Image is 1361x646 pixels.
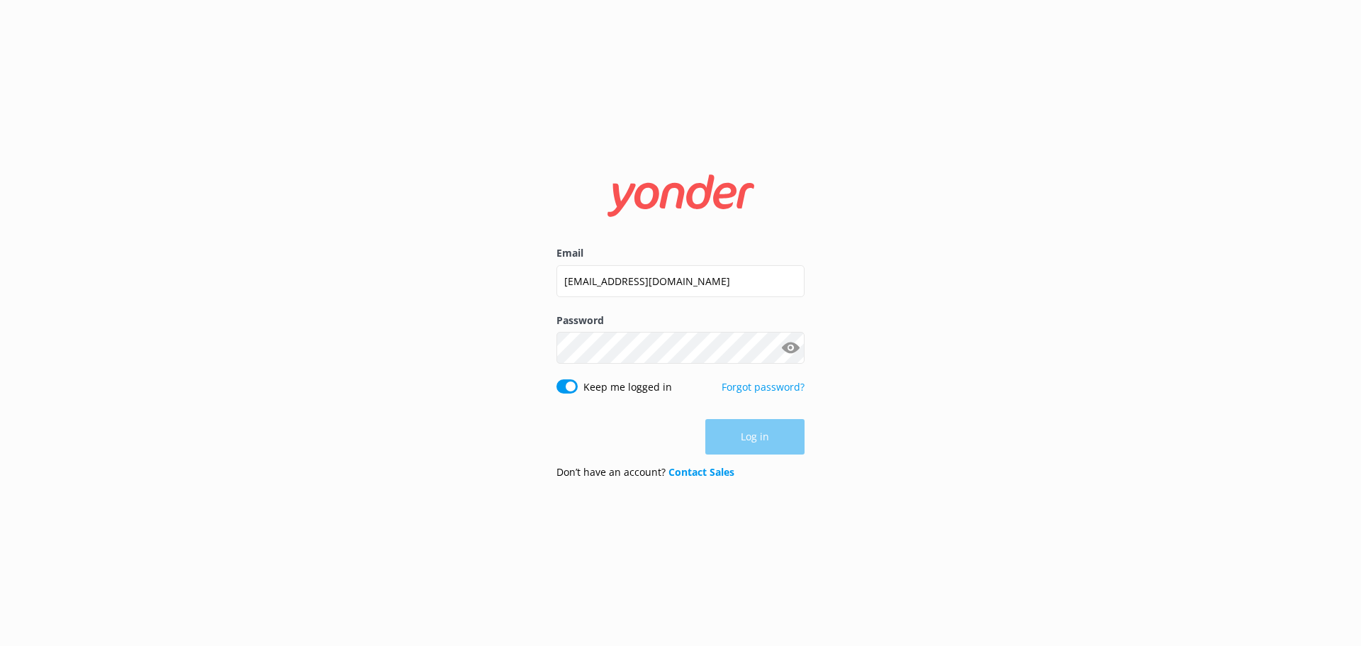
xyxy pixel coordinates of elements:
label: Password [556,313,805,328]
button: Show password [776,334,805,362]
p: Don’t have an account? [556,464,734,480]
label: Email [556,245,805,261]
input: user@emailaddress.com [556,265,805,297]
a: Forgot password? [722,380,805,394]
a: Contact Sales [668,465,734,479]
label: Keep me logged in [583,379,672,395]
